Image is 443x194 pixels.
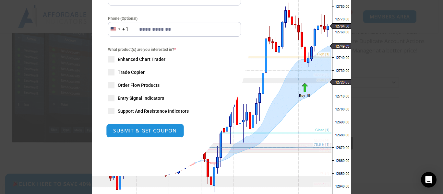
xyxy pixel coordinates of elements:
label: Trade Copier [108,69,241,75]
button: SUBMIT & GET COUPON [106,124,184,138]
label: Phone (Optional) [108,15,241,22]
span: Enhanced Chart Trader [118,56,165,63]
div: Open Intercom Messenger [421,172,437,188]
label: Entry Signal Indicators [108,95,241,101]
div: +1 [122,25,129,34]
label: Enhanced Chart Trader [108,56,241,63]
label: Support And Resistance Indicators [108,108,241,114]
span: Trade Copier [118,69,145,75]
button: Selected country [108,22,129,37]
span: Entry Signal Indicators [118,95,164,101]
span: Support And Resistance Indicators [118,108,189,114]
span: What product(s) are you interested in? [108,46,241,53]
label: Order Flow Products [108,82,241,88]
span: Order Flow Products [118,82,160,88]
